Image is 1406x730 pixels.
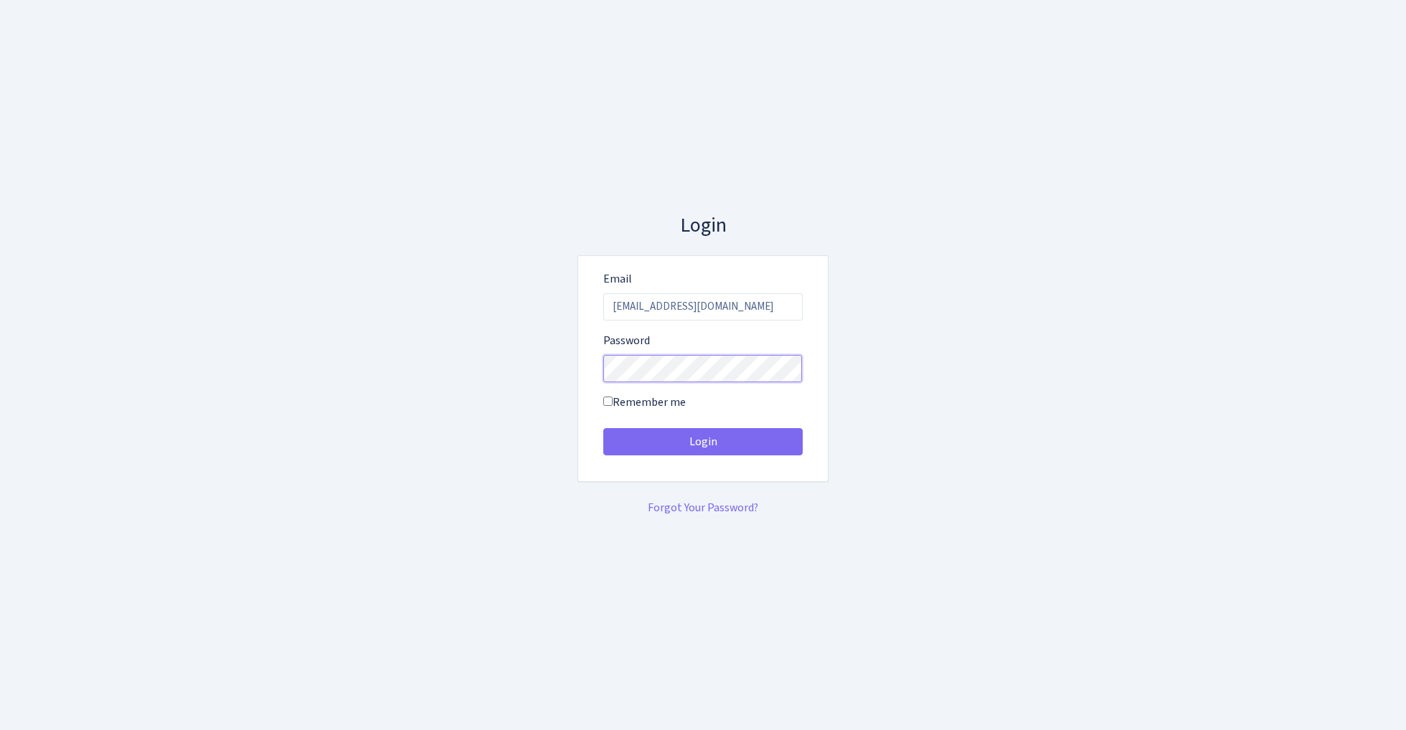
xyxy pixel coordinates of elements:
[603,332,650,349] label: Password
[603,428,803,455] button: Login
[577,214,829,238] h3: Login
[603,394,686,411] label: Remember me
[648,500,758,516] a: Forgot Your Password?
[603,397,613,406] input: Remember me
[603,270,632,288] label: Email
